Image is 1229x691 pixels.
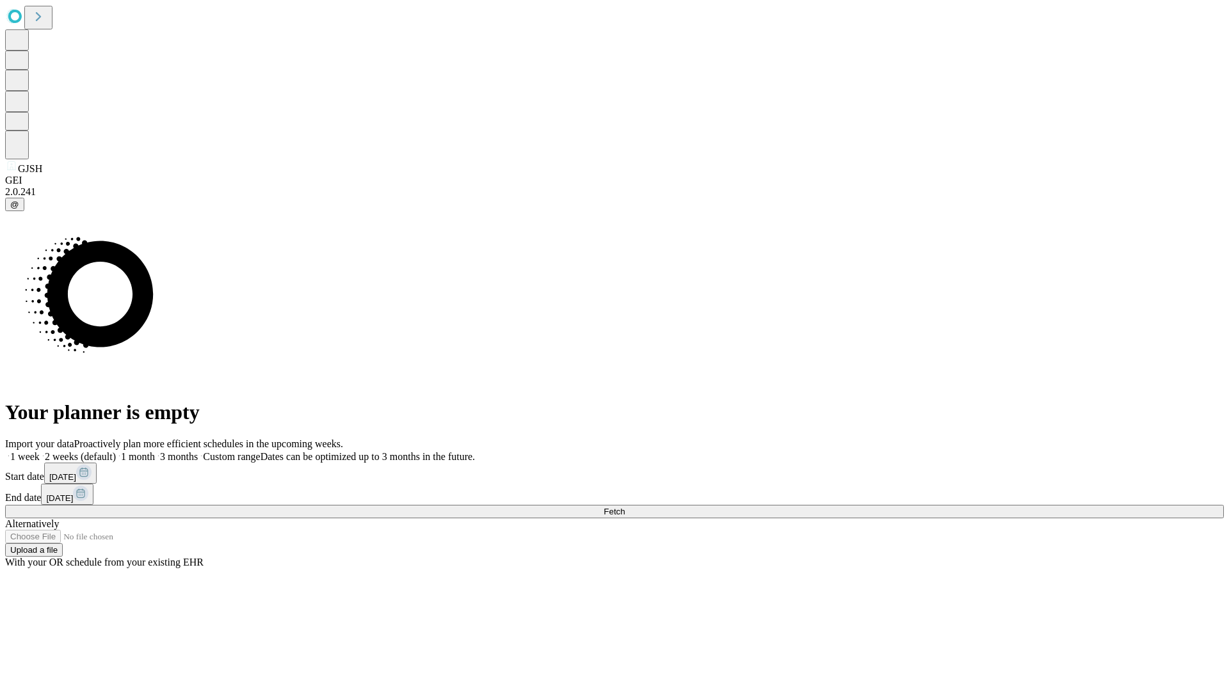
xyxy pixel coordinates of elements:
div: GEI [5,175,1224,186]
span: [DATE] [46,493,73,503]
button: [DATE] [44,463,97,484]
div: 2.0.241 [5,186,1224,198]
span: @ [10,200,19,209]
h1: Your planner is empty [5,401,1224,424]
button: [DATE] [41,484,93,505]
div: End date [5,484,1224,505]
button: @ [5,198,24,211]
span: GJSH [18,163,42,174]
span: Proactively plan more efficient schedules in the upcoming weeks. [74,438,343,449]
span: Import your data [5,438,74,449]
span: With your OR schedule from your existing EHR [5,557,204,568]
span: Fetch [604,507,625,516]
span: Custom range [203,451,260,462]
span: 2 weeks (default) [45,451,116,462]
div: Start date [5,463,1224,484]
span: Alternatively [5,518,59,529]
span: [DATE] [49,472,76,482]
button: Upload a file [5,543,63,557]
span: 3 months [160,451,198,462]
span: 1 month [121,451,155,462]
span: Dates can be optimized up to 3 months in the future. [261,451,475,462]
button: Fetch [5,505,1224,518]
span: 1 week [10,451,40,462]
